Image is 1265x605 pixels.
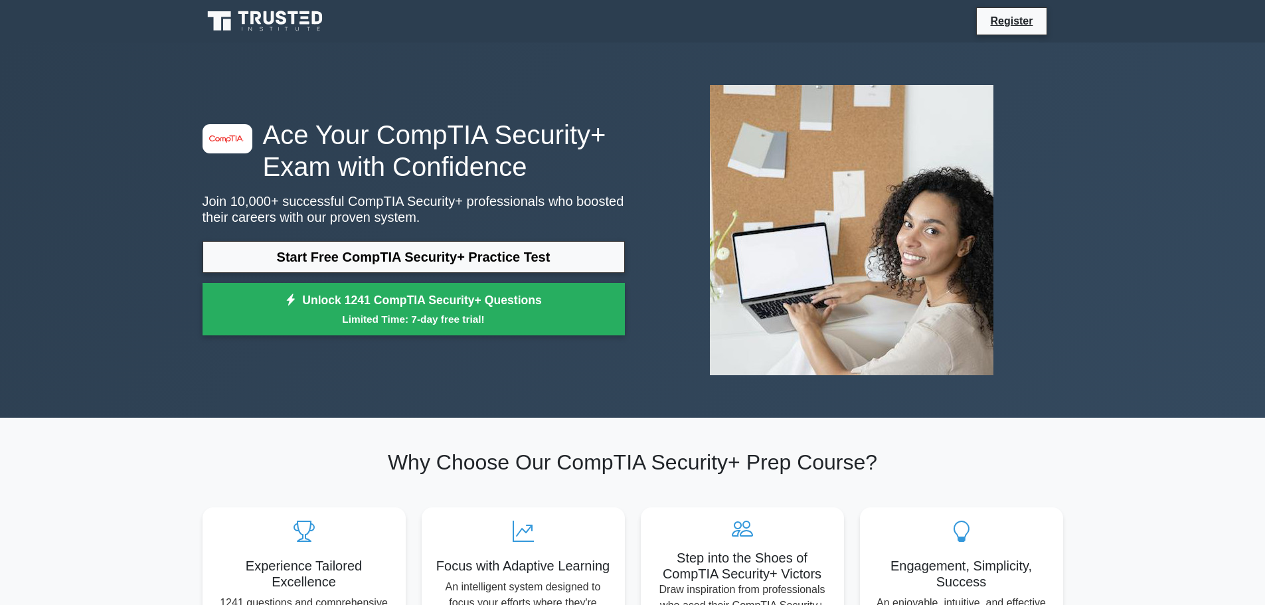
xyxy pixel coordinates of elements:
h5: Experience Tailored Excellence [213,558,395,590]
p: Join 10,000+ successful CompTIA Security+ professionals who boosted their careers with our proven... [203,193,625,225]
a: Unlock 1241 CompTIA Security+ QuestionsLimited Time: 7-day free trial! [203,283,625,336]
small: Limited Time: 7-day free trial! [219,311,608,327]
h5: Engagement, Simplicity, Success [871,558,1053,590]
h2: Why Choose Our CompTIA Security+ Prep Course? [203,450,1063,475]
h5: Focus with Adaptive Learning [432,558,614,574]
h5: Step into the Shoes of CompTIA Security+ Victors [651,550,833,582]
a: Start Free CompTIA Security+ Practice Test [203,241,625,273]
a: Register [982,13,1041,29]
h1: Ace Your CompTIA Security+ Exam with Confidence [203,119,625,183]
